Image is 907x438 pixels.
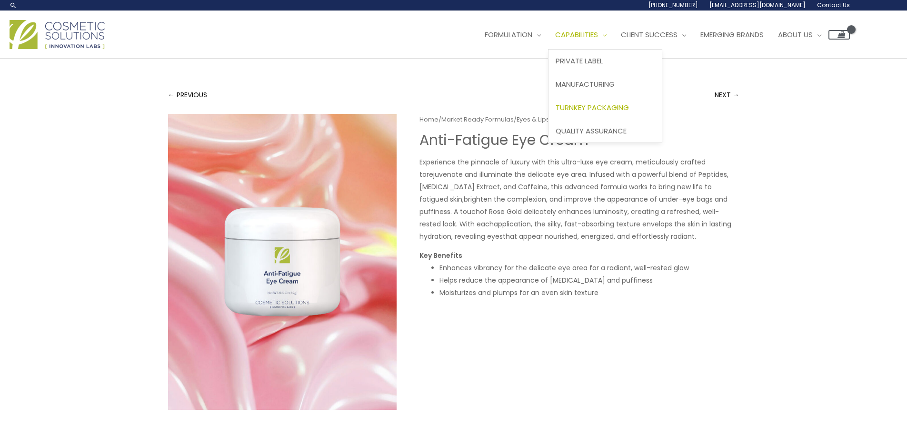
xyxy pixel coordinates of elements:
[621,30,678,40] span: Client Success
[614,20,693,49] a: Client Success
[419,114,739,125] nav: Breadcrumb
[10,1,17,9] a: Search icon link
[439,286,739,299] li: Moisturizes and plumps for an even skin texture
[427,170,728,179] span: rejuvenate and illuminate the delicate eye area. Infused with a powerful blend of Peptides,
[548,50,662,73] a: Private Label
[778,30,813,40] span: About Us
[828,30,850,40] a: View Shopping Cart, empty
[517,115,549,124] a: Eyes & Lips
[419,157,706,179] span: Experience the pinnacle of luxury with this ultra-luxe eye cream, meticulously crafted to
[555,30,598,40] span: Capabilities
[419,219,731,241] span: application, the silky, fast-absorbing texture envelops the skin in lasting hydration, revealing ...
[485,30,532,40] span: Formulation
[419,132,739,149] h1: Anti-Fatigue Eye Cream
[168,85,207,104] a: ← PREVIOUS
[715,85,739,104] a: NEXT →
[419,207,719,229] span: of Rose Gold delicately enhances luminosity, creating a refreshed, well-rested look. With each
[419,194,728,216] span: brighten the complexion, and improve the appearance of under-eye bags and puffiness. A touch
[478,20,548,49] a: Formulation
[419,182,712,204] span: [MEDICAL_DATA] Extract, and Caffeine, this advanced formula works to bring new life to fatigued s...
[700,30,764,40] span: Emerging Brands
[548,20,614,49] a: Capabilities
[548,73,662,96] a: Manufacturing
[441,115,514,124] a: Market Ready Formulas
[548,96,662,119] a: Turnkey Packaging
[709,1,806,9] span: [EMAIL_ADDRESS][DOMAIN_NAME]
[648,1,698,9] span: [PHONE_NUMBER]
[168,114,397,409] img: Anti Fatigue Eye Cream
[439,262,739,274] li: Enhances vibrancy for the delicate eye area for a radiant, well-rested glow
[419,251,462,260] strong: Key Benefits
[556,102,629,112] span: Turnkey Packaging
[548,119,662,143] a: Quality Assurance
[556,126,627,136] span: Quality Assurance
[556,56,603,66] span: Private Label
[693,20,771,49] a: Emerging Brands
[771,20,828,49] a: About Us
[439,274,739,286] li: Helps reduce the appearance of [MEDICAL_DATA] and puffiness
[556,79,615,89] span: Manufacturing
[503,232,696,241] span: that appear nourished, energized, and effortlessly radiant.
[419,115,439,124] a: Home
[470,20,850,49] nav: Site Navigation
[10,20,105,49] img: Cosmetic Solutions Logo
[817,1,850,9] span: Contact Us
